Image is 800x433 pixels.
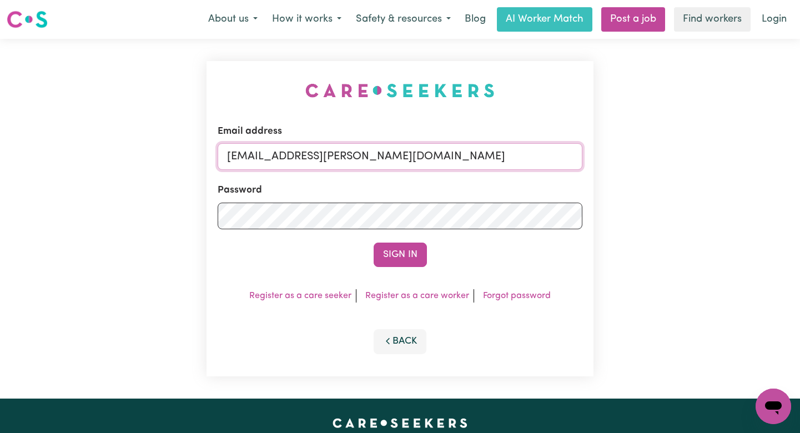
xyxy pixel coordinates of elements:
[333,419,467,427] a: Careseekers home page
[265,8,349,31] button: How it works
[374,243,427,267] button: Sign In
[365,291,469,300] a: Register as a care worker
[374,329,427,354] button: Back
[7,9,48,29] img: Careseekers logo
[674,7,751,32] a: Find workers
[218,143,582,170] input: Email address
[201,8,265,31] button: About us
[601,7,665,32] a: Post a job
[349,8,458,31] button: Safety & resources
[756,389,791,424] iframe: Button to launch messaging window
[497,7,592,32] a: AI Worker Match
[7,7,48,32] a: Careseekers logo
[755,7,793,32] a: Login
[458,7,492,32] a: Blog
[218,124,282,139] label: Email address
[483,291,551,300] a: Forgot password
[249,291,351,300] a: Register as a care seeker
[218,183,262,198] label: Password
